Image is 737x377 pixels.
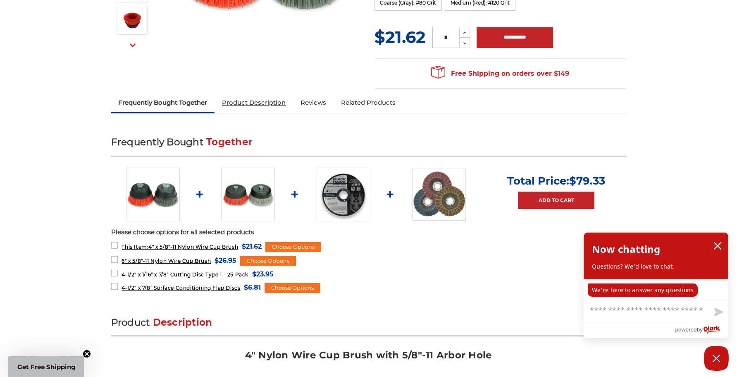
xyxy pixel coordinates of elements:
div: Choose Options [240,256,296,266]
span: $79.33 [569,174,605,187]
button: close chatbox [711,240,724,252]
span: by [697,324,703,335]
div: olark chatbox [583,232,729,338]
a: Product Description [215,94,293,112]
img: red nylon wire bristle cup brush 4 inch [122,10,143,31]
button: Send message [708,303,728,322]
a: Add to Cart [518,192,594,209]
span: 4-1/2" x 7/8" Surface Conditioning Flap Discs [122,285,240,291]
img: 4" x 5/8"-11 Nylon Wire Cup Brushes [126,168,180,221]
span: 6" x 5/8"-11 Nylon Wire Cup Brush [122,258,211,264]
span: Get Free Shipping [17,363,76,371]
h2: 4" Nylon Wire Cup Brush with 5/8"-11 Arbor Hole [111,349,626,367]
span: $26.95 [215,255,236,266]
div: Choose Options [265,242,321,252]
h2: Now chatting [592,241,660,257]
div: Choose Options [265,283,320,293]
p: Total Price: [507,174,605,187]
a: Reviews [293,94,334,112]
p: Questions? We'd love to chat. [592,262,720,271]
span: Product [111,317,150,328]
span: $23.95 [252,269,274,280]
button: Next [123,36,143,54]
span: Free Shipping on orders over $149 [431,65,569,82]
p: Please choose options for all selected products [111,228,626,237]
span: Together [206,136,253,148]
span: powered [675,324,696,335]
div: Get Free ShippingClose teaser [8,356,84,377]
span: $6.81 [244,282,261,293]
span: Frequently Bought [111,136,203,148]
strong: This Item: [122,244,148,250]
p: We're here to answer any questions [588,283,698,297]
button: Close teaser [83,350,91,358]
a: Related Products [334,94,403,112]
span: 4-1/2" x 1/16" x 7/8" Cutting Disc Type 1 - 25 Pack [122,271,248,278]
span: $21.62 [374,27,426,47]
div: chat [584,279,728,300]
span: $21.62 [242,241,262,252]
a: Powered by Olark [675,322,728,338]
a: Frequently Bought Together [111,94,215,112]
span: 4" x 5/8"-11 Nylon Wire Cup Brush [122,244,238,250]
button: Close Chatbox [704,346,729,371]
span: Description [153,317,212,328]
